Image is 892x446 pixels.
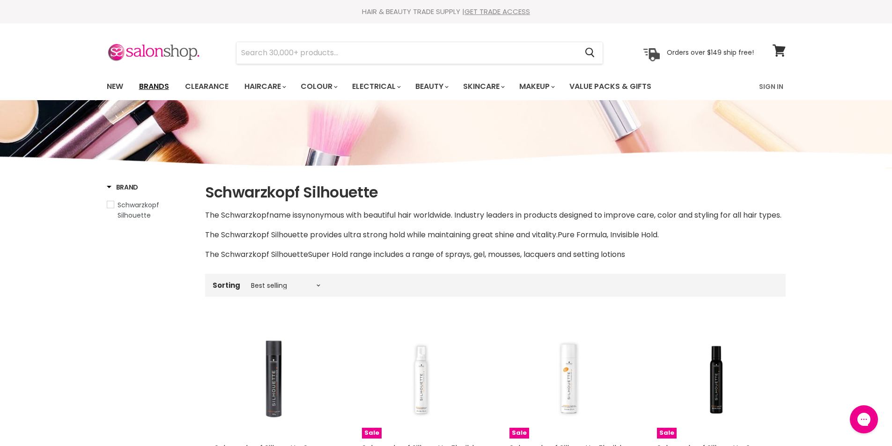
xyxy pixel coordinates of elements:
label: Sorting [213,281,240,289]
a: New [100,77,130,96]
img: Schwarzkopf Silhouette Super Hold Mousse [677,319,756,439]
a: Makeup [512,77,560,96]
form: Product [236,42,603,64]
a: GET TRADE ACCESS [464,7,530,16]
a: Schwarzkopf Silhouette Flexible Hold MousseSale [362,319,481,439]
span: Sale [362,428,382,439]
span: The Schwarzkopf [205,210,269,220]
span: Schwarzkopf Silhouette [118,200,159,220]
span: The Schwarzkopf Silhouette provides ultra strong hold while maintaining great shine and vitality. [205,229,558,240]
a: Electrical [345,77,406,96]
a: Skincare [456,77,510,96]
input: Search [236,42,578,64]
a: Schwarzkopf Silhouette Super Hold Lacquer 100g [214,319,334,439]
span: , color and styling for all hair types. [654,210,781,220]
h1: Schwarzkopf Silhouette [205,183,786,202]
span: Sale [509,428,529,439]
span: synonymous with beautiful hair worldwide. Industry leaders in products designed to improve care [298,210,654,220]
a: Schwarzkopf Silhouette Super Hold MousseSale [657,319,776,439]
div: HAIR & BEAUTY TRADE SUPPLY | [95,7,797,16]
span: name is [269,210,298,220]
img: Schwarzkopf Silhouette Super Hold Lacquer 100g [234,319,314,439]
a: Schwarzkopf Silhouette Flexible Hold Hairspray 400gSale [509,319,629,439]
a: Beauty [408,77,454,96]
a: Brands [132,77,176,96]
img: Schwarzkopf Silhouette Flexible Hold Mousse [382,319,461,439]
p: Orders over $149 ship free! [667,48,754,57]
a: Schwarzkopf Silhouette [107,200,193,220]
a: Haircare [237,77,292,96]
nav: Main [95,73,797,100]
span: The Schwarzkopf Silhouette [205,249,308,260]
h3: Brand [107,183,139,192]
img: Schwarzkopf Silhouette Flexible Hold Hairspray 400g [529,319,608,439]
a: Value Packs & Gifts [562,77,658,96]
span: Sale [657,428,677,439]
a: Sign In [753,77,789,96]
iframe: Gorgias live chat messenger [845,402,883,437]
ul: Main menu [100,73,706,100]
span: Super Hold range includes a range of sprays, gel, mousses, lacquers and setting lotions [308,249,625,260]
a: Clearance [178,77,236,96]
button: Search [578,42,603,64]
p: Pure Formula, Invisible Hold. [205,229,786,241]
a: Colour [294,77,343,96]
